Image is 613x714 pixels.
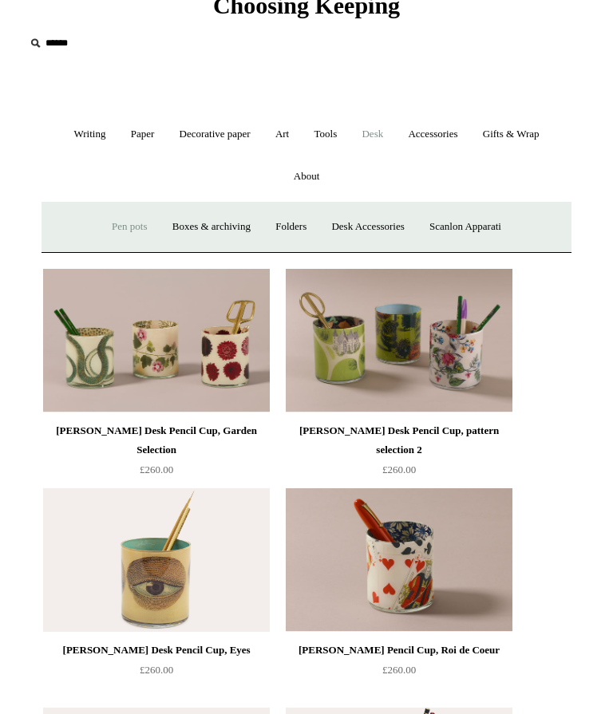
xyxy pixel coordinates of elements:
[140,464,173,475] span: £260.00
[43,269,270,412] img: John Derian Desk Pencil Cup, Garden Selection
[213,5,400,16] a: Choosing Keeping
[286,488,512,632] img: John Derian Desk Pencil Cup, Roi de Coeur
[43,488,270,632] img: John Derian Desk Pencil Cup, Eyes
[283,156,331,198] a: About
[168,113,262,156] a: Decorative paper
[472,113,551,156] a: Gifts & Wrap
[286,488,512,632] a: John Derian Desk Pencil Cup, Roi de Coeur John Derian Desk Pencil Cup, Roi de Coeur
[47,641,266,660] div: [PERSON_NAME] Desk Pencil Cup, Eyes
[397,113,469,156] a: Accessories
[303,113,349,156] a: Tools
[290,421,508,460] div: [PERSON_NAME] Desk Pencil Cup, pattern selection 2
[350,113,394,156] a: Desk
[382,464,416,475] span: £260.00
[43,641,270,706] a: [PERSON_NAME] Desk Pencil Cup, Eyes £260.00
[101,206,158,248] a: Pen pots
[43,421,270,487] a: [PERSON_NAME] Desk Pencil Cup, Garden Selection £260.00
[418,206,512,248] a: Scanlon Apparati
[382,664,416,676] span: £260.00
[286,421,512,487] a: [PERSON_NAME] Desk Pencil Cup, pattern selection 2 £260.00
[62,113,117,156] a: Writing
[286,269,512,412] a: John Derian Desk Pencil Cup, pattern selection 2 John Derian Desk Pencil Cup, pattern selection 2
[290,641,508,660] div: [PERSON_NAME] Pencil Cup, Roi de Coeur
[161,206,262,248] a: Boxes & archiving
[286,269,512,412] img: John Derian Desk Pencil Cup, pattern selection 2
[286,641,512,706] a: [PERSON_NAME] Pencil Cup, Roi de Coeur £260.00
[140,664,173,676] span: £260.00
[47,421,266,460] div: [PERSON_NAME] Desk Pencil Cup, Garden Selection
[264,206,318,248] a: Folders
[43,269,270,412] a: John Derian Desk Pencil Cup, Garden Selection John Derian Desk Pencil Cup, Garden Selection
[264,113,300,156] a: Art
[120,113,166,156] a: Paper
[43,488,270,632] a: John Derian Desk Pencil Cup, Eyes John Derian Desk Pencil Cup, Eyes
[320,206,415,248] a: Desk Accessories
